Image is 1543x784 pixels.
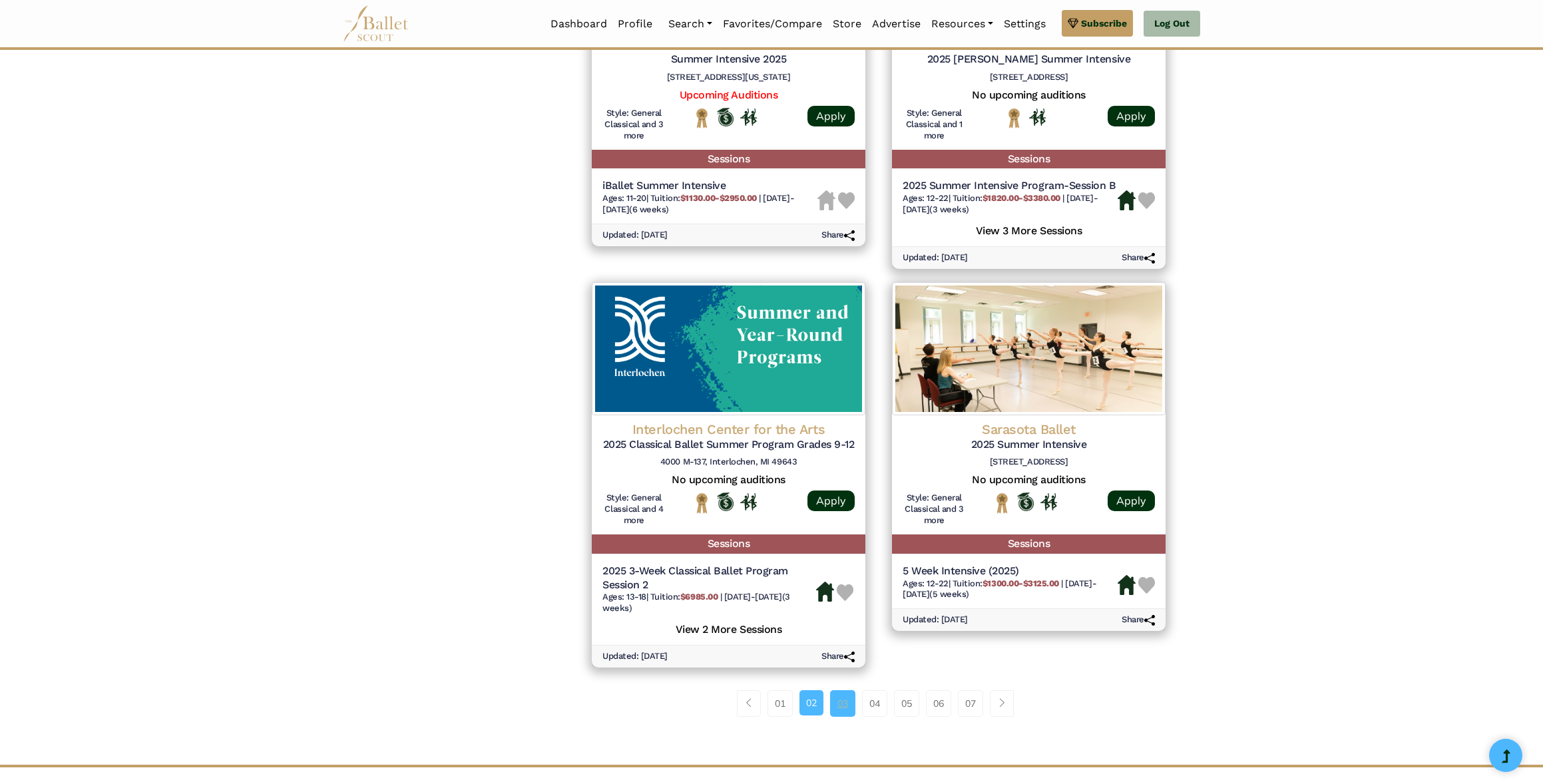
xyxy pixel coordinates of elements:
[650,592,720,602] span: Tuition:
[958,690,983,717] a: 07
[1144,11,1200,37] a: Log Out
[867,10,926,38] a: Advertise
[602,179,817,193] h5: iBallet Summer Intensive
[994,492,1010,513] img: National
[602,193,794,214] span: [DATE]-[DATE] (6 weeks)
[1062,10,1133,37] a: Subscribe
[799,690,823,715] a: 02
[892,282,1166,415] img: Logo
[903,457,1155,468] h6: [STREET_ADDRESS]
[602,492,666,526] h6: Style: General Classical and 4 more
[983,578,1059,588] b: $1300.00-$3125.00
[694,492,710,513] img: National
[680,193,757,203] b: $1130.00-$2950.00
[903,578,1118,601] h6: | |
[602,193,646,203] span: Ages: 11-20
[1081,16,1127,31] span: Subscribe
[837,584,853,601] img: Heart
[903,252,968,264] h6: Updated: [DATE]
[602,592,816,614] h6: | |
[903,179,1118,193] h5: 2025 Summer Intensive Program-Session B
[903,72,1155,83] h6: [STREET_ADDRESS]
[1017,492,1034,511] img: Offers Scholarship
[894,690,919,717] a: 05
[737,690,1021,717] nav: Page navigation example
[827,10,867,38] a: Store
[830,690,855,717] a: 03
[717,492,734,511] img: Offers Scholarship
[592,534,865,554] h5: Sessions
[1122,614,1155,626] h6: Share
[602,473,855,487] h5: No upcoming auditions
[602,457,855,468] h6: 4000 M-137, Interlochen, MI 49643
[602,438,855,452] h5: 2025 Classical Ballet Summer Program Grades 9-12
[1006,108,1022,128] img: National
[1138,577,1155,594] img: Heart
[821,651,855,662] h6: Share
[1138,192,1155,209] img: Heart
[903,578,949,588] span: Ages: 12-22
[1029,108,1046,126] img: In Person
[680,89,777,101] a: Upcoming Auditions
[602,651,668,662] h6: Updated: [DATE]
[602,193,817,216] h6: | |
[717,108,734,126] img: Offers Scholarship
[1068,16,1078,31] img: gem.svg
[718,10,827,38] a: Favorites/Compare
[1118,575,1136,595] img: Housing Available
[694,108,710,128] img: National
[903,473,1155,487] h5: No upcoming auditions
[602,421,855,438] h4: Interlochen Center for the Arts
[1040,493,1057,510] img: In Person
[602,72,855,83] h6: [STREET_ADDRESS][US_STATE]
[1122,252,1155,264] h6: Share
[602,620,855,637] h5: View 2 More Sessions
[650,193,760,203] span: Tuition:
[602,53,855,67] h5: Summer Intensive 2025
[816,582,834,602] img: Housing Available
[903,492,966,526] h6: Style: General Classical and 3 more
[592,282,865,415] img: Logo
[680,592,718,602] b: $6985.00
[953,193,1063,203] span: Tuition:
[592,150,865,169] h5: Sessions
[903,53,1155,67] h5: 2025 [PERSON_NAME] Summer Intensive
[903,421,1155,438] h4: Sarasota Ballet
[903,108,966,142] h6: Style: General Classical and 1 more
[817,190,835,210] img: Housing Unavailable
[1108,490,1155,511] a: Apply
[602,592,790,613] span: [DATE]-[DATE] (3 weeks)
[1108,106,1155,126] a: Apply
[663,10,718,38] a: Search
[983,193,1060,203] b: $1820.00-$3380.00
[740,108,757,126] img: In Person
[903,193,1098,214] span: [DATE]-[DATE] (3 weeks)
[903,221,1155,238] h5: View 3 More Sessions
[892,150,1166,169] h5: Sessions
[1118,190,1136,210] img: Housing Available
[807,490,855,511] a: Apply
[807,106,855,126] a: Apply
[903,89,1155,102] h5: No upcoming auditions
[545,10,612,38] a: Dashboard
[768,690,793,717] a: 01
[903,193,1118,216] h6: | |
[953,578,1062,588] span: Tuition:
[926,690,951,717] a: 06
[903,564,1118,578] h5: 5 Week Intensive (2025)
[602,592,646,602] span: Ages: 13-18
[903,614,968,626] h6: Updated: [DATE]
[602,108,666,142] h6: Style: General Classical and 3 more
[903,578,1096,600] span: [DATE]-[DATE] (5 weeks)
[892,534,1166,554] h5: Sessions
[903,438,1155,452] h5: 2025 Summer Intensive
[862,690,887,717] a: 04
[838,192,855,209] img: Heart
[926,10,998,38] a: Resources
[612,10,658,38] a: Profile
[602,230,668,241] h6: Updated: [DATE]
[821,230,855,241] h6: Share
[903,193,949,203] span: Ages: 12-22
[740,493,757,510] img: In Person
[998,10,1051,38] a: Settings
